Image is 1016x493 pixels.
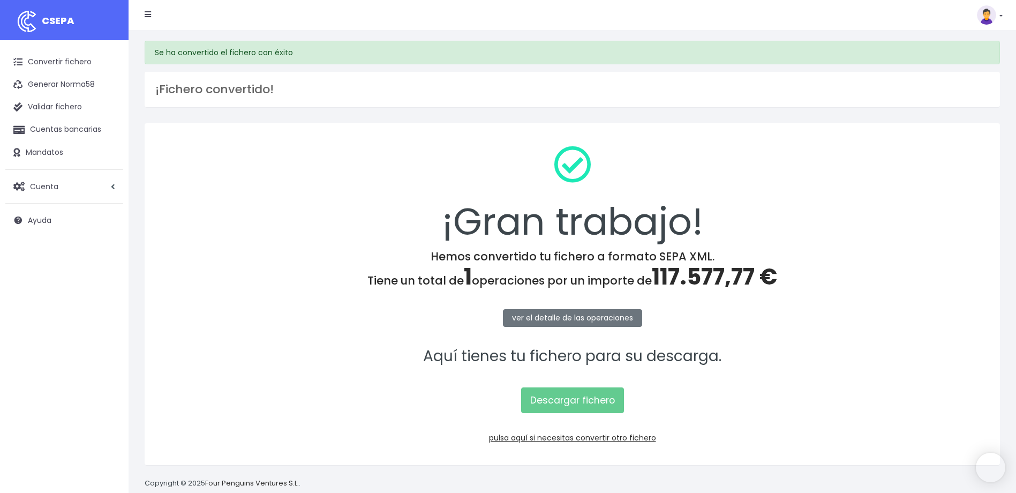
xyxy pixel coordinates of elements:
[652,261,777,293] span: 117.577,77 €
[42,14,74,27] span: CSEPA
[155,83,989,96] h3: ¡Fichero convertido!
[5,51,123,73] a: Convertir fichero
[159,250,986,290] h4: Hemos convertido tu fichero a formato SEPA XML. Tiene un total de operaciones por un importe de
[30,181,58,191] span: Cuenta
[28,215,51,226] span: Ayuda
[503,309,642,327] a: ver el detalle de las operaciones
[145,478,300,489] p: Copyright © 2025 .
[5,175,123,198] a: Cuenta
[5,209,123,231] a: Ayuda
[159,345,986,369] p: Aquí tienes tu fichero para su descarga.
[5,73,123,96] a: Generar Norma58
[145,41,1000,64] div: Se ha convertido el fichero con éxito
[5,96,123,118] a: Validar fichero
[977,5,996,25] img: profile
[521,387,624,413] a: Descargar fichero
[205,478,299,488] a: Four Penguins Ventures S.L.
[159,137,986,250] div: ¡Gran trabajo!
[13,8,40,35] img: logo
[464,261,472,293] span: 1
[5,141,123,164] a: Mandatos
[5,118,123,141] a: Cuentas bancarias
[489,432,656,443] a: pulsa aquí si necesitas convertir otro fichero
